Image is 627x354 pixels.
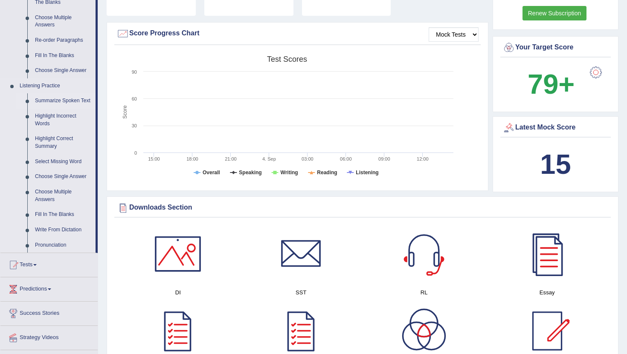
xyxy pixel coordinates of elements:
a: Listening Practice [16,78,96,94]
a: Highlight Incorrect Words [31,109,96,131]
b: 15 [540,149,571,180]
a: Fill In The Blanks [31,48,96,63]
text: 30 [132,123,137,128]
tspan: Speaking [239,170,261,176]
text: 15:00 [148,156,160,161]
text: 09:00 [378,156,390,161]
a: Highlight Correct Summary [31,131,96,154]
a: Tests [0,253,98,274]
tspan: 4. Sep [262,156,276,161]
text: 06:00 [340,156,352,161]
div: Latest Mock Score [502,121,609,134]
div: Score Progress Chart [116,27,479,40]
text: 12:00 [417,156,429,161]
tspan: Overall [203,170,220,176]
a: Pronunciation [31,238,96,253]
text: 60 [132,96,137,101]
a: Fill In The Blanks [31,207,96,222]
text: 0 [134,150,137,155]
a: Select Missing Word [31,154,96,170]
a: Choose Single Answer [31,63,96,78]
text: 90 [132,69,137,75]
h4: SST [244,288,359,297]
tspan: Test scores [267,55,307,63]
text: 21:00 [225,156,237,161]
a: Choose Multiple Answers [31,10,96,33]
tspan: Listening [356,170,378,176]
a: Success Stories [0,302,98,323]
a: Choose Single Answer [31,169,96,184]
a: Predictions [0,277,98,299]
h4: DI [121,288,235,297]
a: Summarize Spoken Text [31,93,96,109]
a: Renew Subscription [522,6,587,20]
a: Write From Dictation [31,222,96,238]
tspan: Writing [281,170,298,176]
text: 18:00 [186,156,198,161]
tspan: Reading [317,170,337,176]
a: Strategy Videos [0,326,98,347]
a: Re-order Paragraphs [31,33,96,48]
a: Choose Multiple Answers [31,184,96,207]
div: Your Target Score [502,41,609,54]
div: Downloads Section [116,201,609,214]
text: 03:00 [302,156,313,161]
b: 79+ [528,69,575,100]
h4: RL [367,288,482,297]
tspan: Score [122,105,128,119]
h4: Essay [490,288,605,297]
